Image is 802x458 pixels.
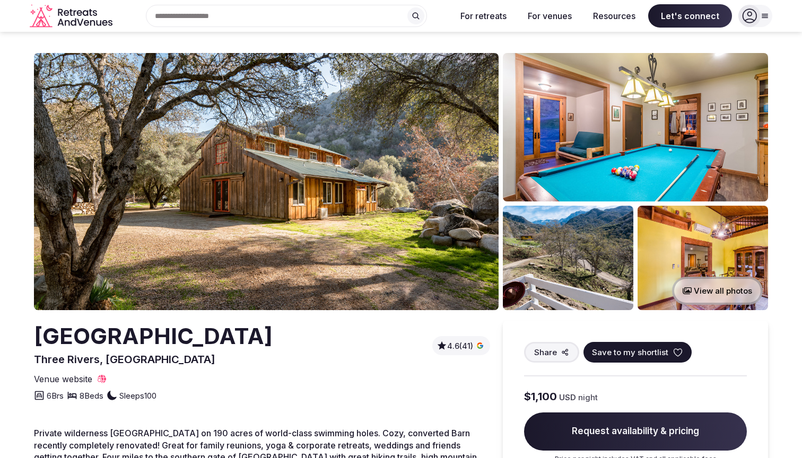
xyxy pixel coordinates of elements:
[47,390,64,401] span: 6 Brs
[519,4,580,28] button: For venues
[503,206,633,310] img: Venue gallery photo
[648,4,732,28] span: Let's connect
[524,389,557,404] span: $1,100
[30,4,115,28] a: Visit the homepage
[534,347,557,358] span: Share
[559,392,576,403] span: USD
[447,341,473,351] span: 4.6 (41)
[638,206,768,310] img: Venue gallery photo
[80,390,103,401] span: 8 Beds
[524,412,747,451] span: Request availability & pricing
[34,321,273,352] h2: [GEOGRAPHIC_DATA]
[34,353,215,366] span: Three Rivers, [GEOGRAPHIC_DATA]
[34,53,499,310] img: Venue cover photo
[583,342,692,363] button: Save to my shortlist
[578,392,598,403] span: night
[34,373,107,385] a: Venue website
[34,373,92,385] span: Venue website
[585,4,644,28] button: Resources
[503,53,768,201] img: Venue gallery photo
[452,4,515,28] button: For retreats
[437,340,486,351] button: 4.6(41)
[592,347,668,358] span: Save to my shortlist
[30,4,115,28] svg: Retreats and Venues company logo
[524,342,579,363] button: Share
[119,390,156,401] span: Sleeps 100
[672,277,763,305] button: View all photos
